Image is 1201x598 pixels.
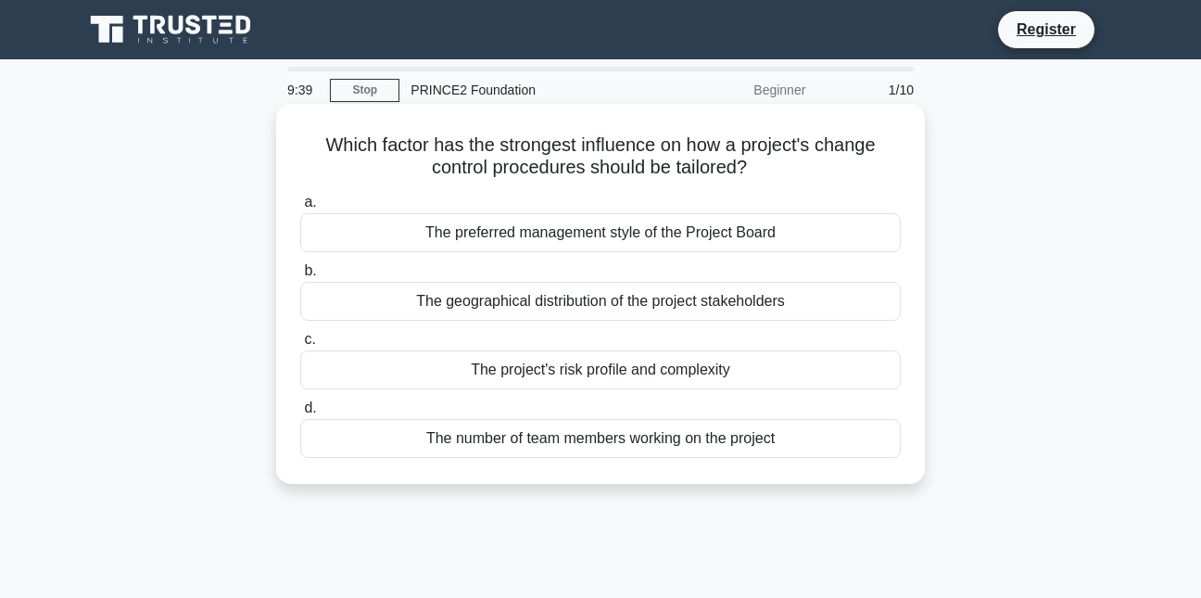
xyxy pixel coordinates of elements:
[304,194,316,210] span: a.
[816,71,925,108] div: 1/10
[298,134,903,180] h5: Which factor has the strongest influence on how a project's change control procedures should be t...
[300,213,901,252] div: The preferred management style of the Project Board
[1005,18,1087,41] a: Register
[276,71,330,108] div: 9:39
[300,419,901,458] div: The number of team members working on the project
[304,331,315,347] span: c.
[300,350,901,389] div: The project's risk profile and complexity
[330,79,399,102] a: Stop
[399,71,654,108] div: PRINCE2 Foundation
[304,262,316,278] span: b.
[300,282,901,321] div: The geographical distribution of the project stakeholders
[654,71,816,108] div: Beginner
[304,400,316,415] span: d.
